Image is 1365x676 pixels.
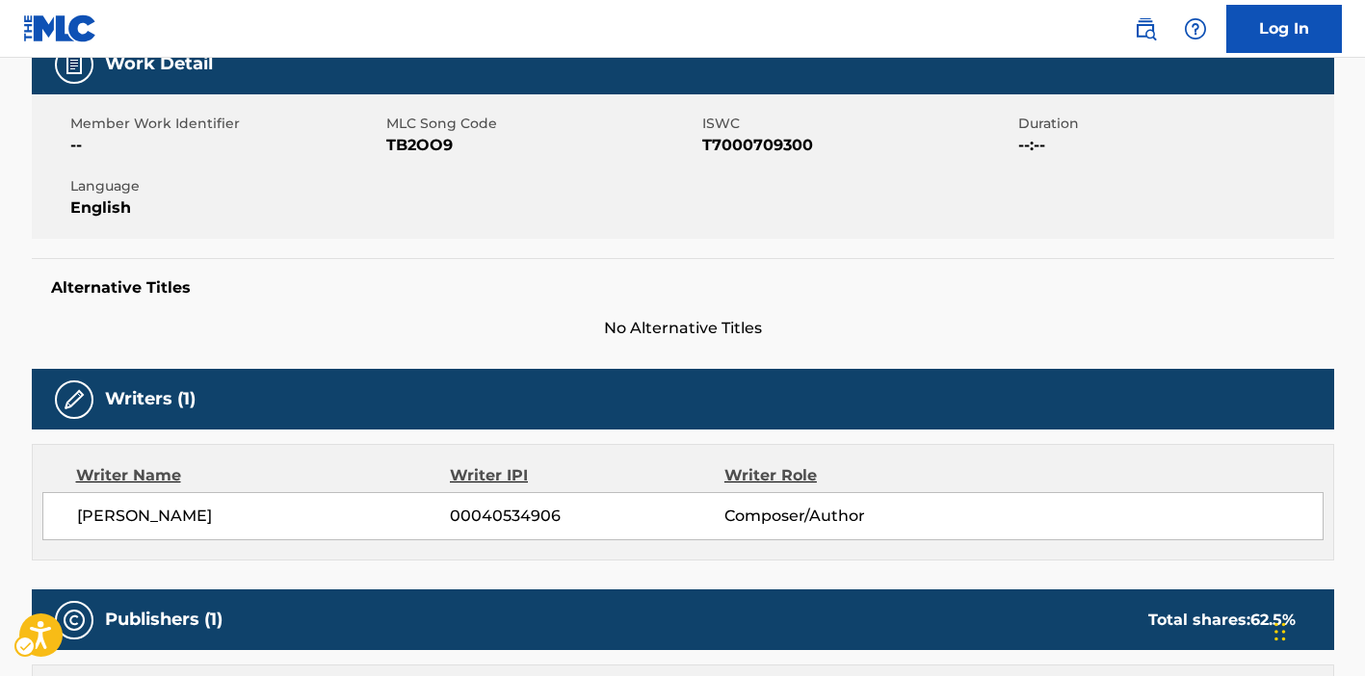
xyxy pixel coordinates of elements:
h5: Work Detail [105,53,213,75]
div: Chat Widget [1269,584,1365,676]
span: English [70,196,381,220]
span: Language [70,176,381,196]
span: No Alternative Titles [32,317,1334,340]
span: ISWC [702,114,1013,134]
span: 00040534906 [450,505,723,528]
img: help [1184,17,1207,40]
img: Writers [63,388,86,411]
div: Writer IPI [450,464,724,487]
div: Writer Name [76,464,451,487]
h5: Publishers (1) [105,609,223,631]
img: search [1134,17,1157,40]
iframe: Hubspot Iframe [1269,584,1365,676]
img: MLC Logo [23,14,97,42]
span: --:-- [1018,134,1329,157]
div: Drag [1274,603,1286,661]
span: Duration [1018,114,1329,134]
span: MLC Song Code [386,114,697,134]
span: Member Work Identifier [70,114,381,134]
div: Total shares: [1148,609,1296,632]
span: [PERSON_NAME] [77,505,451,528]
span: -- [70,134,381,157]
img: Work Detail [63,53,86,76]
span: 62.5 % [1250,611,1296,629]
span: TB2OO9 [386,134,697,157]
h5: Writers (1) [105,388,196,410]
span: T7000709300 [702,134,1013,157]
img: Publishers [63,609,86,632]
span: Composer/Author [724,505,974,528]
a: Log In [1226,5,1342,53]
h5: Alternative Titles [51,278,1315,298]
div: Writer Role [724,464,974,487]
